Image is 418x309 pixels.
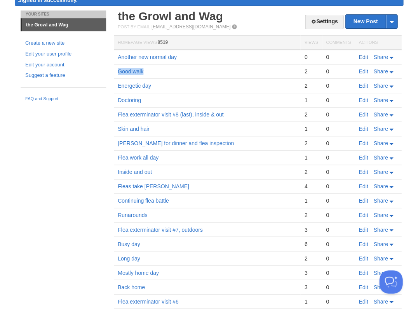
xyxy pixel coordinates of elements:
div: 1 [304,197,318,204]
a: Fleas take [PERSON_NAME] [118,183,189,189]
span: Share [373,154,388,161]
a: [PERSON_NAME] for dinner and flea inspection [118,140,234,146]
a: the Growl and Wag [118,10,223,23]
a: Edit [359,269,368,276]
div: 4 [304,183,318,190]
span: Share [373,255,388,261]
div: 0 [326,68,351,75]
div: 0 [326,283,351,290]
div: 0 [326,168,351,175]
span: Share [373,140,388,146]
a: Long day [118,255,140,261]
span: Share [373,212,388,218]
a: Settings [305,15,343,29]
iframe: Help Scout Beacon - Open [379,270,402,293]
div: 0 [326,197,351,204]
span: Share [373,183,388,189]
a: Energetic day [118,83,151,89]
div: 2 [304,168,318,175]
div: 0 [326,97,351,104]
a: FAQ and Support [25,95,101,102]
a: Edit [359,255,368,261]
span: Share [373,54,388,60]
div: 0 [304,54,318,61]
span: 8519 [157,40,168,45]
a: Skin and hair [118,126,150,132]
a: Edit [359,241,368,247]
a: Edit [359,54,368,60]
div: 1 [304,125,318,132]
a: Edit [359,68,368,75]
div: 6 [304,240,318,247]
a: Inside and out [118,169,152,175]
th: Homepage Views [114,36,300,50]
a: Flea exterminator visit #7, outdoors [118,226,203,233]
a: Edit [359,226,368,233]
span: Share [373,169,388,175]
span: Share [373,111,388,118]
div: 0 [326,212,351,219]
div: 0 [326,111,351,118]
div: 0 [326,240,351,247]
div: 0 [326,269,351,276]
th: Actions [355,36,401,50]
div: 0 [326,82,351,89]
a: [EMAIL_ADDRESS][DOMAIN_NAME] [152,24,230,30]
a: Doctoring [118,97,141,103]
a: Continuing flea battle [118,198,169,204]
a: Edit your account [25,61,101,69]
a: Create a new site [25,39,101,47]
a: Edit [359,198,368,204]
span: Share [373,298,388,304]
a: Good walk [118,68,143,75]
div: 0 [326,255,351,262]
a: Busy day [118,241,140,247]
div: 2 [304,82,318,89]
a: Flea exterminator visit #6 [118,298,178,304]
a: Edit [359,97,368,103]
div: 1 [304,97,318,104]
th: Comments [322,36,355,50]
span: Post by Email [118,24,150,29]
div: 0 [326,183,351,190]
a: Flea work all day [118,154,158,161]
a: Edit [359,126,368,132]
span: Share [373,284,388,290]
div: 2 [304,68,318,75]
a: Mostly home day [118,269,159,276]
a: Edit [359,83,368,89]
a: Edit [359,111,368,118]
div: 1 [304,154,318,161]
a: Edit [359,212,368,218]
div: 2 [304,255,318,262]
div: 0 [326,298,351,305]
div: 3 [304,269,318,276]
a: Edit your user profile [25,50,101,58]
span: Share [373,83,388,89]
span: Share [373,198,388,204]
div: 3 [304,226,318,233]
div: 2 [304,212,318,219]
span: Share [373,68,388,75]
div: 1 [304,298,318,305]
span: Share [373,226,388,233]
a: Edit [359,154,368,161]
div: 3 [304,283,318,290]
div: 0 [326,54,351,61]
li: Your Sites [21,10,106,18]
a: Edit [359,140,368,146]
a: Edit [359,284,368,290]
div: 0 [326,140,351,147]
div: 0 [326,226,351,233]
a: the Growl and Wag [22,19,106,31]
th: Views [300,36,322,50]
span: Share [373,241,388,247]
div: 0 [326,154,351,161]
div: 2 [304,140,318,147]
span: Share [373,97,388,103]
a: Another new normal day [118,54,177,60]
a: Edit [359,169,368,175]
div: 2 [304,111,318,118]
span: Share [373,126,388,132]
div: 0 [326,125,351,132]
